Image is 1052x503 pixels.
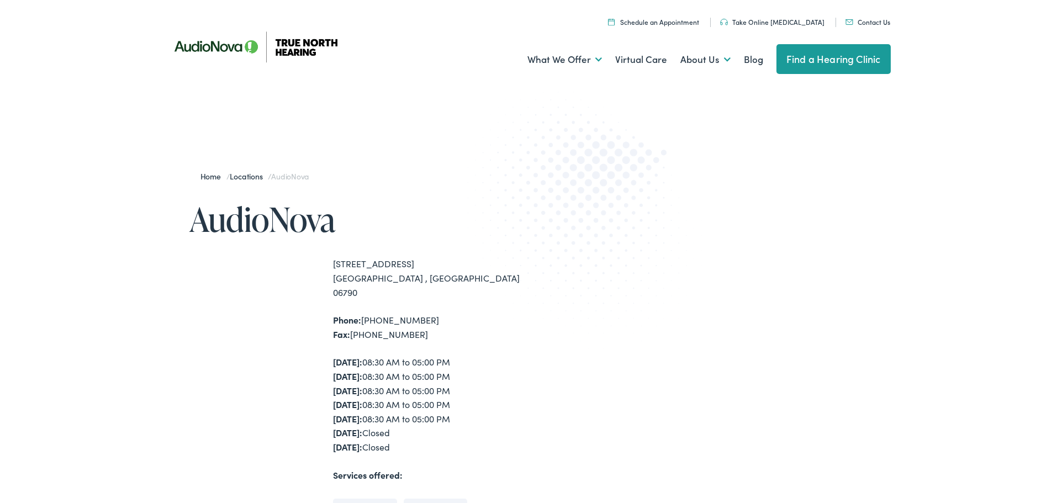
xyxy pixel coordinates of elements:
[333,384,362,396] strong: [DATE]:
[333,356,362,368] strong: [DATE]:
[720,19,728,25] img: Headphones icon in color code ffb348
[271,171,309,182] span: AudioNova
[333,313,526,341] div: [PHONE_NUMBER] [PHONE_NUMBER]
[608,18,615,25] img: Icon symbolizing a calendar in color code ffb348
[744,39,763,80] a: Blog
[333,257,526,299] div: [STREET_ADDRESS] [GEOGRAPHIC_DATA] , [GEOGRAPHIC_DATA] 06790
[333,426,362,438] strong: [DATE]:
[845,19,853,25] img: Mail icon in color code ffb348, used for communication purposes
[333,355,526,454] div: 08:30 AM to 05:00 PM 08:30 AM to 05:00 PM 08:30 AM to 05:00 PM 08:30 AM to 05:00 PM 08:30 AM to 0...
[333,398,362,410] strong: [DATE]:
[608,17,699,27] a: Schedule an Appointment
[615,39,667,80] a: Virtual Care
[333,469,403,481] strong: Services offered:
[333,328,350,340] strong: Fax:
[200,171,226,182] a: Home
[720,17,824,27] a: Take Online [MEDICAL_DATA]
[527,39,602,80] a: What We Offer
[189,201,526,237] h1: AudioNova
[230,171,268,182] a: Locations
[200,171,309,182] span: / /
[333,412,362,425] strong: [DATE]:
[680,39,731,80] a: About Us
[776,44,891,74] a: Find a Hearing Clinic
[333,314,361,326] strong: Phone:
[333,441,362,453] strong: [DATE]:
[333,370,362,382] strong: [DATE]:
[845,17,890,27] a: Contact Us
